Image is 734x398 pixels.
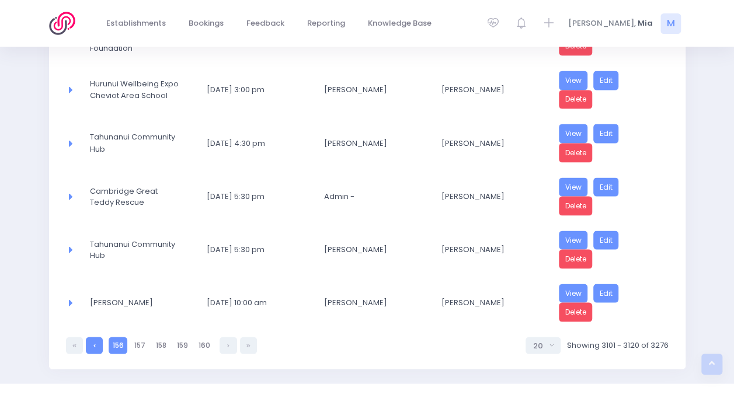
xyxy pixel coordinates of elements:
[324,84,414,96] span: [PERSON_NAME]
[559,249,593,268] a: Delete
[237,12,294,35] a: Feedback
[551,116,669,169] td: <a href="https://3sfl.stjis.org.nz/booking/23d402c8-9355-4978-84dd-62d78a076197" class="btn btn-p...
[533,340,546,351] div: 20
[199,223,316,276] td: 10 October 2025 5:30 pm
[593,284,619,303] a: Edit
[566,339,668,351] span: Showing 3101 - 3120 of 3276
[559,90,593,109] a: Delete
[526,337,561,354] button: Select page size
[220,337,236,354] a: Next
[593,124,619,143] a: Edit
[441,243,531,255] span: [PERSON_NAME]
[441,137,531,149] span: [PERSON_NAME]
[359,12,441,35] a: Knowledge Base
[434,116,551,169] td: Andrea Staufer
[324,190,414,202] span: Admin -
[86,337,103,354] a: Previous
[97,12,176,35] a: Establishments
[246,18,284,29] span: Feedback
[559,71,588,90] a: View
[316,116,434,169] td: Murray Leaning
[638,18,653,29] span: Mia
[593,71,619,90] a: Edit
[551,276,669,329] td: <a href="https://3sfl.stjis.org.nz/booking/650b2ffc-3b2d-4ee5-af87-4a4eef002796" class="btn btn-p...
[199,63,316,116] td: 10 October 2025 3:00 pm
[559,143,593,162] a: Delete
[298,12,355,35] a: Reporting
[82,276,200,329] td: Sharayne MOIR
[434,276,551,329] td: Samantha Jones
[90,185,180,208] span: Cambridge Great Teddy Rescue
[307,18,345,29] span: Reporting
[82,63,200,116] td: Hurunui Wellbeing Expo Cheviot Area School
[316,223,434,276] td: Murray Leaning
[207,84,297,96] span: [DATE] 3:00 pm
[434,170,551,223] td: Jack Redpath
[441,296,531,308] span: [PERSON_NAME]
[199,276,316,329] td: 11 October 2025 10:00 am
[593,177,619,197] a: Edit
[173,337,192,354] a: 159
[551,223,669,276] td: <a href="https://3sfl.stjis.org.nz/booking/9e1b37ce-f552-493e-9416-3e1d2b278079" class="btn btn-p...
[66,337,83,354] a: First
[109,337,127,354] a: 156
[559,231,588,250] a: View
[240,337,257,354] a: Last
[82,170,200,223] td: Cambridge Great Teddy Rescue
[434,223,551,276] td: Andrea Staufer
[82,223,200,276] td: Tahunanui Community Hub
[441,190,531,202] span: [PERSON_NAME]
[593,231,619,250] a: Edit
[324,243,414,255] span: [PERSON_NAME]
[660,13,681,34] span: M
[568,18,636,29] span: [PERSON_NAME],
[434,63,551,116] td: Sue Alsop
[82,116,200,169] td: Tahunanui Community Hub
[189,18,224,29] span: Bookings
[207,190,297,202] span: [DATE] 5:30 pm
[90,296,180,308] span: [PERSON_NAME]
[559,177,588,197] a: View
[194,337,214,354] a: 160
[316,63,434,116] td: Sue Alsop
[207,137,297,149] span: [DATE] 4:30 pm
[324,137,414,149] span: [PERSON_NAME]
[90,238,180,261] span: Tahunanui Community Hub
[130,337,149,354] a: 157
[316,276,434,329] td: Sharayne Moir
[207,243,297,255] span: [DATE] 5:30 pm
[368,18,432,29] span: Knowledge Base
[559,302,593,322] a: Delete
[324,296,414,308] span: [PERSON_NAME]
[441,84,531,96] span: [PERSON_NAME]
[49,12,82,35] img: Logo
[559,196,593,215] a: Delete
[551,170,669,223] td: <a href="https://3sfl.stjis.org.nz/booking/51368d65-559d-4352-988b-ad6aef415114" class="btn btn-p...
[90,78,180,101] span: Hurunui Wellbeing Expo Cheviot Area School
[179,12,234,35] a: Bookings
[90,131,180,154] span: Tahunanui Community Hub
[316,170,434,223] td: Admin -
[106,18,166,29] span: Establishments
[559,124,588,143] a: View
[551,63,669,116] td: <a href="https://3sfl.stjis.org.nz/booking/6a282cce-e383-4d75-b9ec-cc7f16dce19a" class="btn btn-p...
[207,296,297,308] span: [DATE] 10:00 am
[199,116,316,169] td: 10 October 2025 4:30 pm
[559,284,588,303] a: View
[152,337,170,354] a: 158
[199,170,316,223] td: 10 October 2025 5:30 pm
